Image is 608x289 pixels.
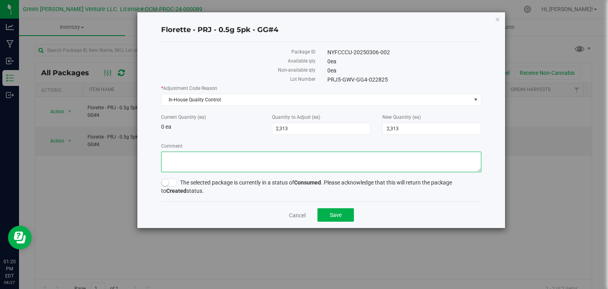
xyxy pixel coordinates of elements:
b: Consumed [294,179,321,186]
button: Save [317,208,354,222]
label: New Quantity (ea) [382,114,481,121]
span: ea [331,58,336,65]
label: Non-available qty [161,67,315,74]
span: 0 ea [161,124,171,130]
span: Save [330,212,342,218]
span: 0 [327,58,336,65]
span: The selected package is currently in a status of . Please acknowledge that this will return the p... [161,179,452,194]
span: ea [331,67,336,74]
span: select [471,94,481,105]
label: Adjustment Code Reason [161,85,481,92]
input: 2,313 [383,123,481,134]
h4: Florette - PRJ - 0.5g 5pk - GG#4 [161,25,481,35]
label: Quantity to Adjust (ea) [272,114,371,121]
span: 0 [327,67,336,74]
label: Package ID [161,48,315,55]
label: Comment [161,143,481,150]
label: Lot Number [161,76,315,83]
div: PRJ5-GWV-GG4-022825 [321,76,487,84]
span: In-House Quality Control [161,94,471,105]
input: 2,313 [272,123,370,134]
label: Available qty [161,57,315,65]
div: NYFCCCU-20250306-002 [321,48,487,57]
iframe: Resource center [8,226,32,249]
label: Current Quantity (ea) [161,114,260,121]
a: Cancel [289,211,306,219]
b: Created [166,188,186,194]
